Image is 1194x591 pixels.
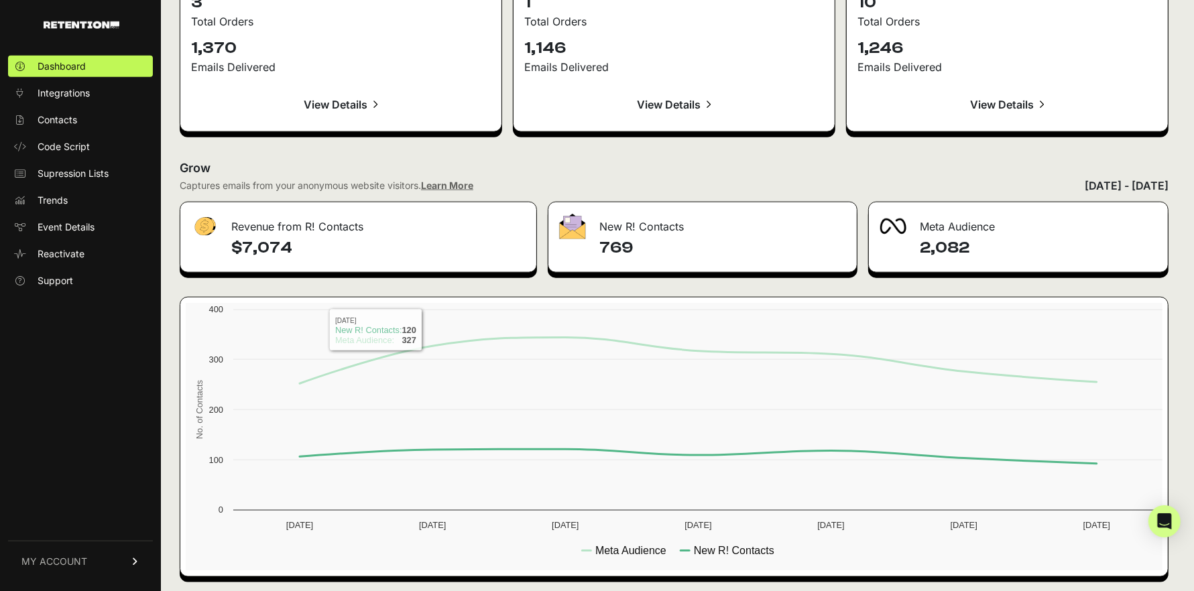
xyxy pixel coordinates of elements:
span: Code Script [38,140,90,153]
div: Emails Delivered [524,59,824,75]
h4: $7,074 [231,237,526,259]
div: Total Orders [524,13,824,29]
div: Open Intercom Messenger [1148,505,1181,537]
h4: 769 [599,237,846,259]
span: MY ACCOUNT [21,555,87,568]
img: fa-meta-2f981b61bb99beabf952f7030308934f19ce035c18b003e963880cc3fabeebb7.png [880,218,906,235]
h4: 2,082 [920,237,1157,259]
text: 300 [209,354,223,365]
span: Contacts [38,113,77,127]
div: Captures emails from your anonymous website visitors. [180,179,473,192]
text: Meta Audience [595,545,666,556]
a: Integrations [8,82,153,104]
p: 1,370 [191,38,491,59]
text: [DATE] [684,520,711,530]
text: 400 [209,304,223,314]
span: Trends [38,194,68,207]
div: Meta Audience [869,202,1168,243]
span: Event Details [38,220,95,234]
a: Code Script [8,136,153,157]
div: [DATE] - [DATE] [1085,178,1169,194]
span: Integrations [38,86,90,100]
text: [DATE] [817,520,844,530]
div: Total Orders [857,13,1157,29]
a: Reactivate [8,243,153,265]
text: No. of Contacts [194,380,204,439]
a: Dashboard [8,56,153,77]
div: Total Orders [191,13,491,29]
div: New R! Contacts [548,202,857,243]
img: Retention.com [44,21,119,29]
text: [DATE] [419,520,446,530]
p: 1,246 [857,38,1157,59]
h2: Grow [180,159,1169,178]
text: [DATE] [951,520,977,530]
text: 0 [219,505,223,515]
text: 100 [209,455,223,465]
span: Support [38,274,73,287]
a: Event Details [8,216,153,238]
a: MY ACCOUNT [8,541,153,582]
text: 200 [209,405,223,415]
div: Revenue from R! Contacts [180,202,536,243]
a: Supression Lists [8,163,153,184]
p: 1,146 [524,38,824,59]
a: View Details [191,88,491,121]
div: Emails Delivered [191,59,491,75]
a: View Details [857,88,1157,121]
span: Reactivate [38,247,84,261]
img: fa-envelope-19ae18322b30453b285274b1b8af3d052b27d846a4fbe8435d1a52b978f639a2.png [559,214,586,239]
text: New R! Contacts [694,545,774,556]
text: [DATE] [286,520,313,530]
div: Emails Delivered [857,59,1157,75]
span: Dashboard [38,60,86,73]
a: Contacts [8,109,153,131]
a: Trends [8,190,153,211]
span: Supression Lists [38,167,109,180]
a: View Details [524,88,824,121]
text: [DATE] [552,520,579,530]
a: Learn More [421,180,473,191]
img: fa-dollar-13500eef13a19c4ab2b9ed9ad552e47b0d9fc28b02b83b90ba0e00f96d6372e9.png [191,214,218,240]
text: [DATE] [1083,520,1110,530]
a: Support [8,270,153,291]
